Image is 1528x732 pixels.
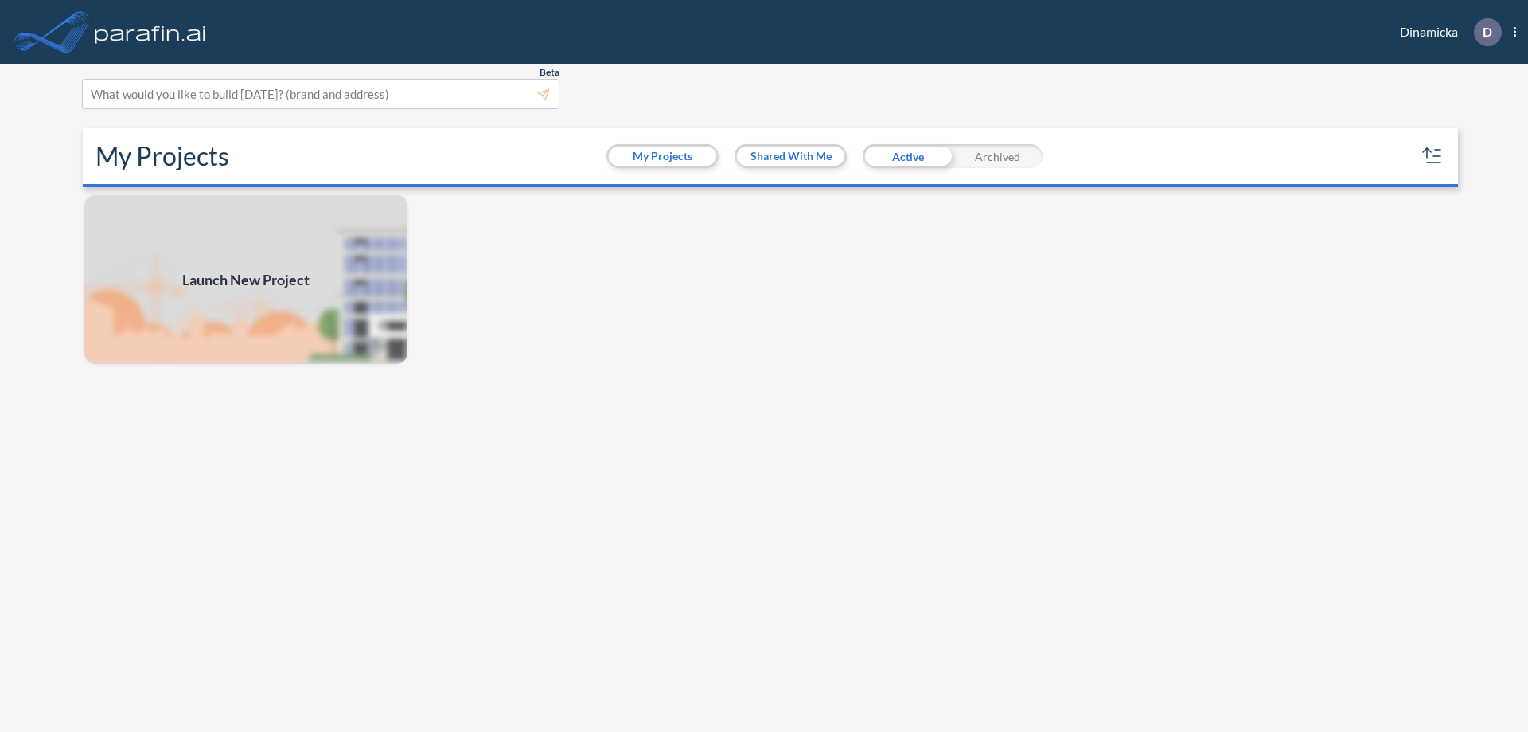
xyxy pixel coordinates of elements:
[95,141,229,171] h2: My Projects
[83,194,409,366] img: add
[953,144,1043,168] div: Archived
[1376,18,1516,46] div: Dinamicka
[540,66,559,79] span: Beta
[1483,25,1492,39] p: D
[1420,143,1445,169] button: sort
[863,144,953,168] div: Active
[182,269,310,291] span: Launch New Project
[92,16,209,48] img: logo
[609,147,716,166] button: My Projects
[737,147,844,166] button: Shared With Me
[83,194,409,366] a: Launch New Project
